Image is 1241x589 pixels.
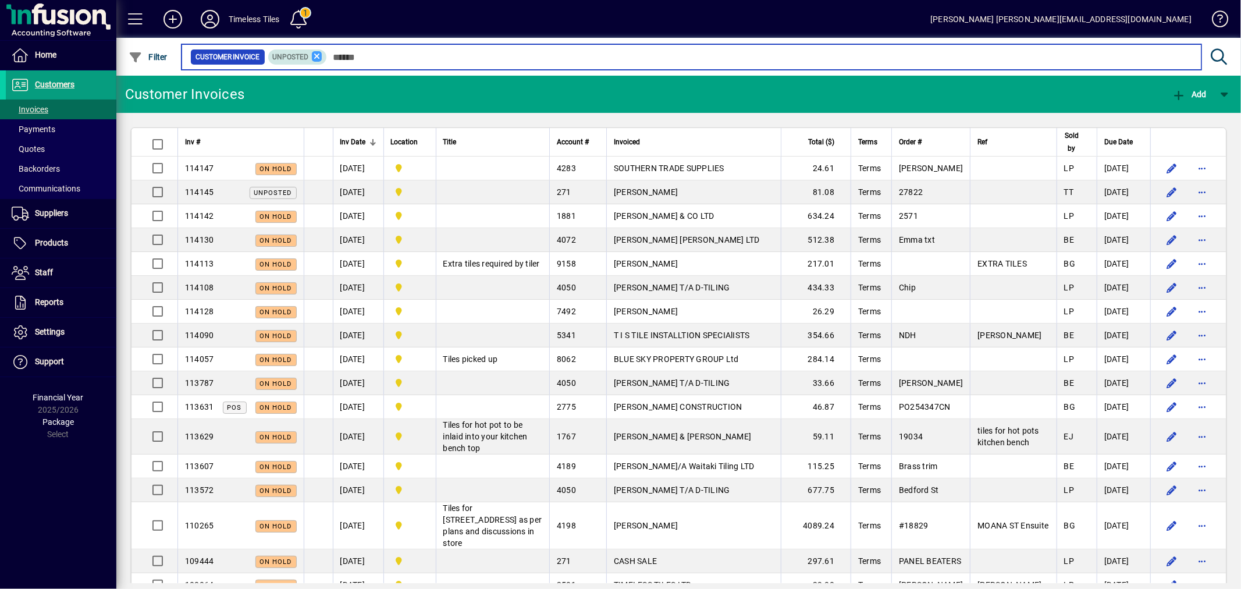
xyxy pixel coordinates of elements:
[1064,307,1075,316] span: LP
[35,50,56,59] span: Home
[781,252,851,276] td: 217.01
[260,332,292,340] span: On hold
[1097,204,1150,228] td: [DATE]
[614,432,751,441] span: [PERSON_NAME] & [PERSON_NAME]
[781,324,851,347] td: 354.66
[35,268,53,277] span: Staff
[443,354,498,364] span: Tiles picked up
[977,426,1039,447] span: tiles for hot pots kitchen bench
[899,432,923,441] span: 19034
[899,136,963,148] div: Order #
[6,347,116,377] a: Support
[391,377,429,389] span: Dunedin
[1193,278,1211,297] button: More options
[977,331,1041,340] span: [PERSON_NAME]
[185,235,214,244] span: 114130
[1193,427,1211,446] button: More options
[195,51,260,63] span: Customer Invoice
[260,523,292,530] span: On hold
[35,297,63,307] span: Reports
[781,371,851,395] td: 33.66
[899,283,916,292] span: Chip
[185,283,214,292] span: 114108
[1097,157,1150,180] td: [DATE]
[557,187,571,197] span: 271
[254,189,292,197] span: Unposted
[1097,419,1150,455] td: [DATE]
[1064,485,1075,495] span: LP
[391,162,429,175] span: Dunedin
[391,460,429,473] span: Dunedin
[557,485,576,495] span: 4050
[6,41,116,70] a: Home
[1162,552,1181,570] button: Edit
[1162,159,1181,178] button: Edit
[977,136,987,148] span: Ref
[185,211,214,221] span: 114142
[185,521,214,530] span: 110265
[333,276,383,300] td: [DATE]
[614,402,742,411] span: [PERSON_NAME] CONSTRUCTION
[899,136,922,148] span: Order #
[1162,278,1181,297] button: Edit
[1104,136,1143,148] div: Due Date
[12,105,48,114] span: Invoices
[788,136,845,148] div: Total ($)
[1193,350,1211,368] button: More options
[899,462,938,471] span: Brass trim
[1064,235,1075,244] span: BE
[557,307,576,316] span: 7492
[858,283,881,292] span: Terms
[260,261,292,268] span: On hold
[614,556,657,566] span: CASH SALE
[391,136,429,148] div: Location
[6,229,116,258] a: Products
[781,549,851,573] td: 297.61
[260,487,292,495] span: On hold
[33,393,84,402] span: Financial Year
[858,259,881,268] span: Terms
[260,213,292,221] span: On hold
[12,164,60,173] span: Backorders
[333,371,383,395] td: [DATE]
[227,404,242,411] span: POS
[391,400,429,413] span: Dunedin
[899,556,961,566] span: PANEL BEATERS
[333,347,383,371] td: [DATE]
[614,136,774,148] div: Invoiced
[391,257,429,270] span: Dunedin
[1097,502,1150,549] td: [DATE]
[1097,455,1150,478] td: [DATE]
[858,521,881,530] span: Terms
[1064,164,1075,173] span: LP
[391,519,429,532] span: Dunedin
[443,503,542,548] span: Tiles for [STREET_ADDRESS] as per plans and discussions in store
[1172,90,1207,99] span: Add
[333,419,383,455] td: [DATE]
[977,521,1048,530] span: MOANA ST Ensuite
[391,484,429,496] span: Dunedin
[260,237,292,244] span: On hold
[35,208,68,218] span: Suppliers
[333,180,383,204] td: [DATE]
[1162,326,1181,345] button: Edit
[443,136,543,148] div: Title
[260,434,292,441] span: On hold
[260,285,292,292] span: On hold
[185,354,214,364] span: 114057
[557,402,576,411] span: 2775
[1193,398,1211,416] button: More options
[1203,2,1226,40] a: Knowledge Base
[125,85,244,104] div: Customer Invoices
[1097,395,1150,419] td: [DATE]
[6,288,116,317] a: Reports
[557,164,576,173] span: 4283
[340,136,376,148] div: Inv Date
[1162,481,1181,499] button: Edit
[977,136,1049,148] div: Ref
[126,47,170,68] button: Filter
[614,187,678,197] span: [PERSON_NAME]
[1064,259,1076,268] span: BG
[614,485,730,495] span: [PERSON_NAME] T/A D-TILING
[12,144,45,154] span: Quotes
